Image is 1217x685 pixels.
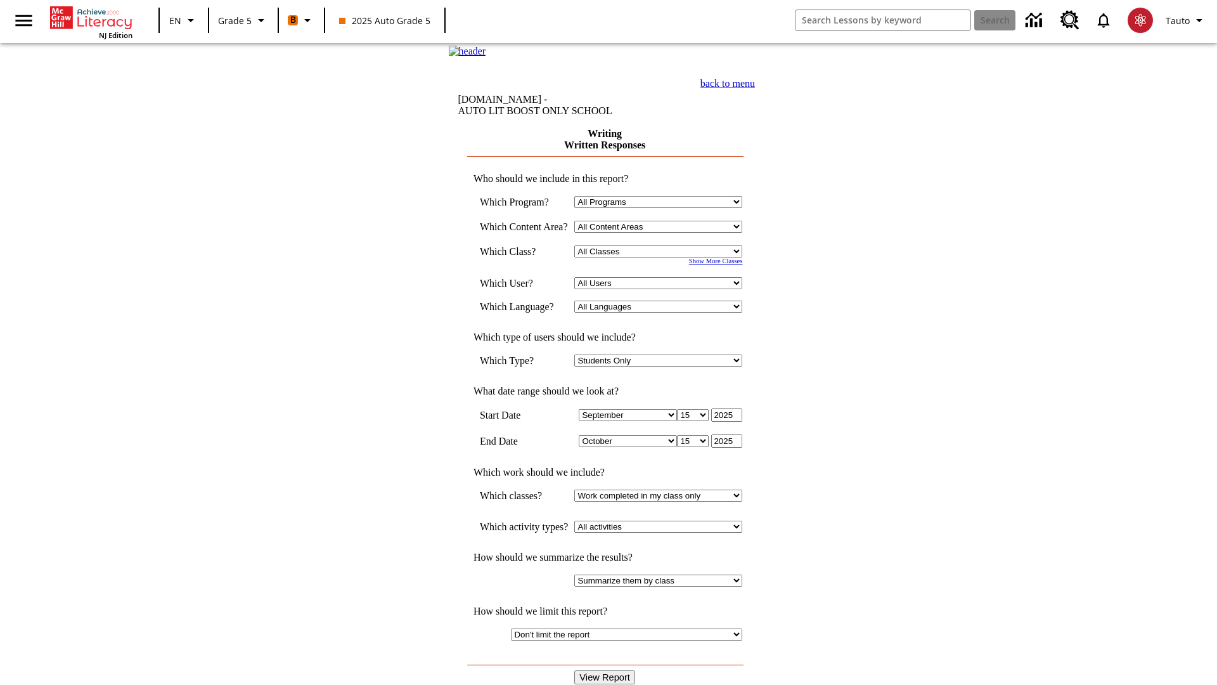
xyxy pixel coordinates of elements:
div: Home [50,4,132,40]
td: How should we limit this report? [467,606,743,617]
button: Select a new avatar [1120,4,1161,37]
td: How should we summarize the results? [467,552,743,563]
span: Tauto [1166,14,1190,27]
td: Start Date [480,408,569,422]
td: Which Type? [480,355,569,367]
input: View Report [574,670,635,684]
img: header [449,46,486,57]
input: search field [795,10,970,30]
a: Show More Classes [689,258,743,264]
a: Data Center [1018,3,1053,38]
td: End Date [480,434,569,448]
a: Notifications [1087,4,1120,37]
img: avatar image [1128,8,1153,33]
a: Writing Written Responses [564,128,645,150]
td: [DOMAIN_NAME] - [458,94,642,117]
span: B [290,12,296,28]
span: 2025 Auto Grade 5 [339,14,430,27]
button: Language: EN, Select a language [164,9,204,32]
nobr: Which Content Area? [480,221,568,232]
button: Boost Class color is orange. Change class color [283,9,320,32]
span: EN [169,14,181,27]
a: Resource Center, Will open in new tab [1053,3,1087,37]
td: Which work should we include? [467,467,743,478]
td: What date range should we look at? [467,386,743,397]
span: NJ Edition [99,30,132,40]
td: Which type of users should we include? [467,332,743,343]
td: Which Language? [480,301,569,313]
td: Which Class? [480,245,569,258]
nobr: AUTO LIT BOOST ONLY SCHOOL [458,105,612,116]
a: back to menu [700,78,755,89]
td: Which activity types? [480,521,569,533]
td: Who should we include in this report? [467,173,743,185]
td: Which Program? [480,196,569,208]
button: Grade: Grade 5, Select a grade [213,9,274,32]
button: Profile/Settings [1161,9,1212,32]
span: Grade 5 [218,14,252,27]
button: Open side menu [5,2,42,39]
td: Which User? [480,277,569,289]
td: Which classes? [480,490,569,502]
